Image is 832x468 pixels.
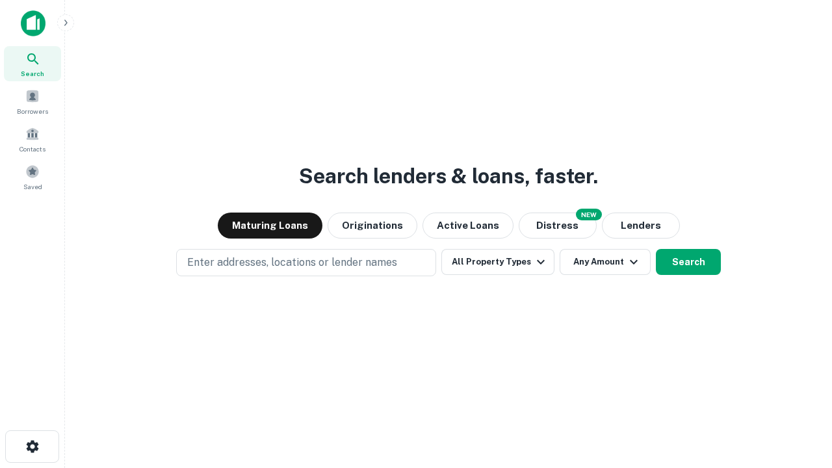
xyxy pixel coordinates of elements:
[23,181,42,192] span: Saved
[4,159,61,194] a: Saved
[328,213,417,239] button: Originations
[4,122,61,157] a: Contacts
[519,213,597,239] button: Search distressed loans with lien and other non-mortgage details.
[4,84,61,119] a: Borrowers
[21,10,45,36] img: capitalize-icon.png
[602,213,680,239] button: Lenders
[576,209,602,220] div: NEW
[441,249,554,275] button: All Property Types
[656,249,721,275] button: Search
[17,106,48,116] span: Borrowers
[4,46,61,81] a: Search
[21,68,44,79] span: Search
[187,255,397,270] p: Enter addresses, locations or lender names
[422,213,513,239] button: Active Loans
[560,249,651,275] button: Any Amount
[218,213,322,239] button: Maturing Loans
[299,161,598,192] h3: Search lenders & loans, faster.
[19,144,45,154] span: Contacts
[767,364,832,426] iframe: Chat Widget
[176,249,436,276] button: Enter addresses, locations or lender names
